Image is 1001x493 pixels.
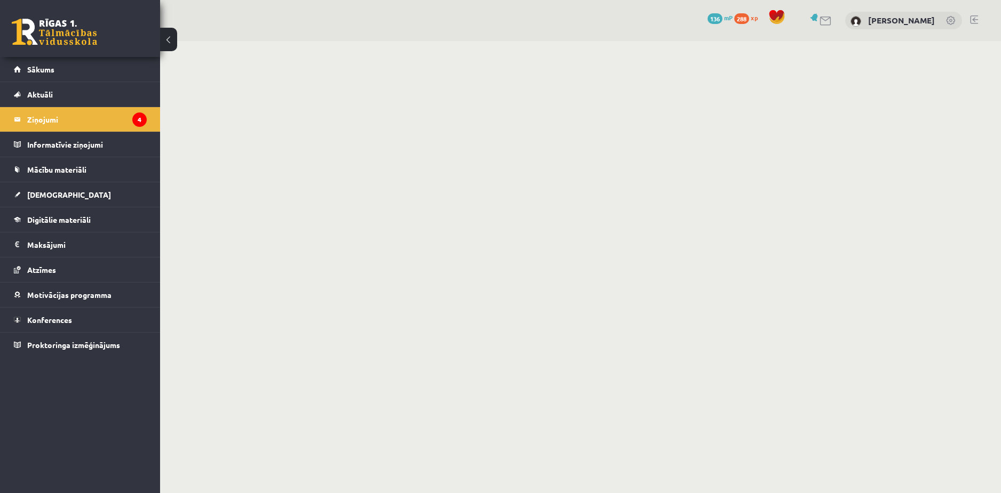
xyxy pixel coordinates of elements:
[27,107,147,132] legend: Ziņojumi
[734,13,763,22] a: 288 xp
[27,232,147,257] legend: Maksājumi
[132,112,147,127] i: 4
[27,315,72,325] span: Konferences
[734,13,749,24] span: 288
[751,13,758,22] span: xp
[14,207,147,232] a: Digitālie materiāli
[14,57,147,82] a: Sākums
[27,90,53,99] span: Aktuāli
[868,15,935,26] a: [PERSON_NAME]
[14,308,147,332] a: Konferences
[14,182,147,207] a: [DEMOGRAPHIC_DATA]
[27,340,120,350] span: Proktoringa izmēģinājums
[724,13,733,22] span: mP
[14,157,147,182] a: Mācību materiāli
[14,82,147,107] a: Aktuāli
[27,215,91,224] span: Digitālie materiāli
[14,107,147,132] a: Ziņojumi4
[27,190,111,199] span: [DEMOGRAPHIC_DATA]
[708,13,722,24] span: 136
[27,290,112,300] span: Motivācijas programma
[851,16,861,27] img: Maksims Vasiļjevs
[27,265,56,274] span: Atzīmes
[14,232,147,257] a: Maksājumi
[708,13,733,22] a: 136 mP
[14,282,147,307] a: Motivācijas programma
[14,333,147,357] a: Proktoringa izmēģinājums
[12,19,97,45] a: Rīgas 1. Tālmācības vidusskola
[27,132,147,157] legend: Informatīvie ziņojumi
[27,64,54,74] span: Sākums
[27,165,86,174] span: Mācību materiāli
[14,132,147,157] a: Informatīvie ziņojumi
[14,257,147,282] a: Atzīmes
